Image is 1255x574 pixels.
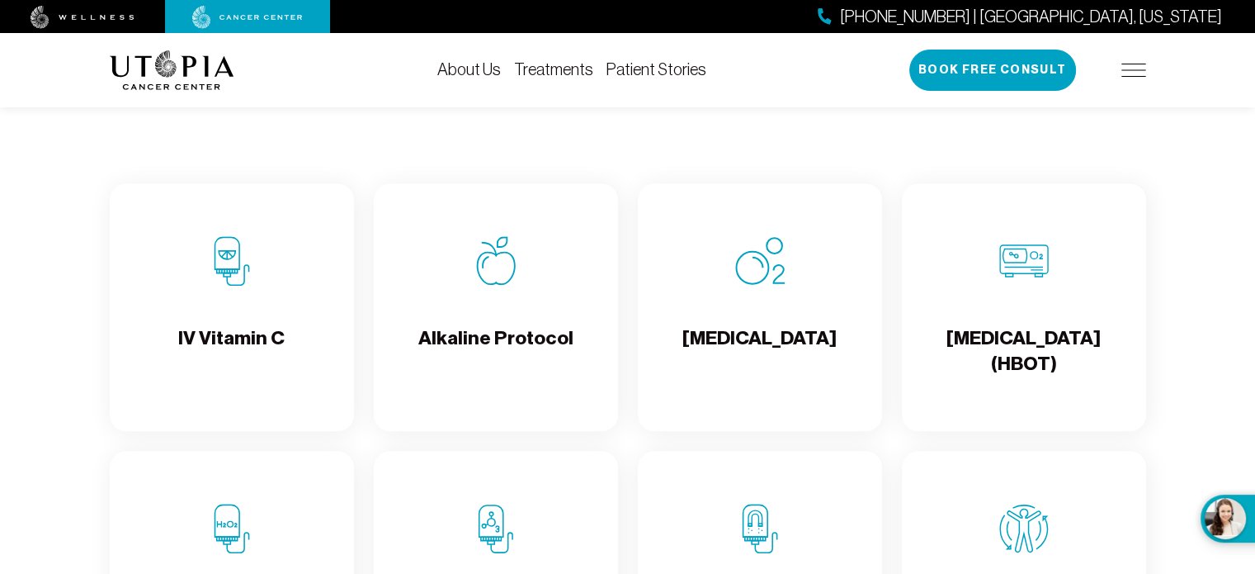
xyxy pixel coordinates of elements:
a: About Us [437,60,501,78]
a: IV Vitamin CIV Vitamin C [110,183,354,431]
button: Book Free Consult [909,50,1076,91]
img: Chelation Therapy [735,504,785,553]
img: IV Vitamin C [207,236,257,286]
img: Hydrogren Peroxide IV Therapy [207,504,257,553]
a: Treatments [514,60,593,78]
img: Hyperbaric Oxygen Therapy (HBOT) [999,236,1049,286]
a: [PHONE_NUMBER] | [GEOGRAPHIC_DATA], [US_STATE] [818,5,1222,29]
a: Alkaline ProtocolAlkaline Protocol [374,183,618,431]
img: Whole Body Detoxification [999,504,1049,553]
h4: [MEDICAL_DATA] [682,325,837,379]
a: Oxygen Therapy[MEDICAL_DATA] [638,183,882,431]
a: Patient Stories [606,60,706,78]
img: Intravenous Ozone Therapy [471,504,521,553]
img: wellness [31,6,134,29]
img: cancer center [192,6,303,29]
img: logo [110,50,234,90]
h4: Alkaline Protocol [418,325,573,379]
img: Alkaline Protocol [471,236,521,286]
img: Oxygen Therapy [735,236,785,286]
h4: [MEDICAL_DATA] (HBOT) [915,325,1133,379]
h4: IV Vitamin C [178,325,285,379]
a: Hyperbaric Oxygen Therapy (HBOT)[MEDICAL_DATA] (HBOT) [902,183,1146,431]
img: icon-hamburger [1121,64,1146,77]
span: [PHONE_NUMBER] | [GEOGRAPHIC_DATA], [US_STATE] [840,5,1222,29]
